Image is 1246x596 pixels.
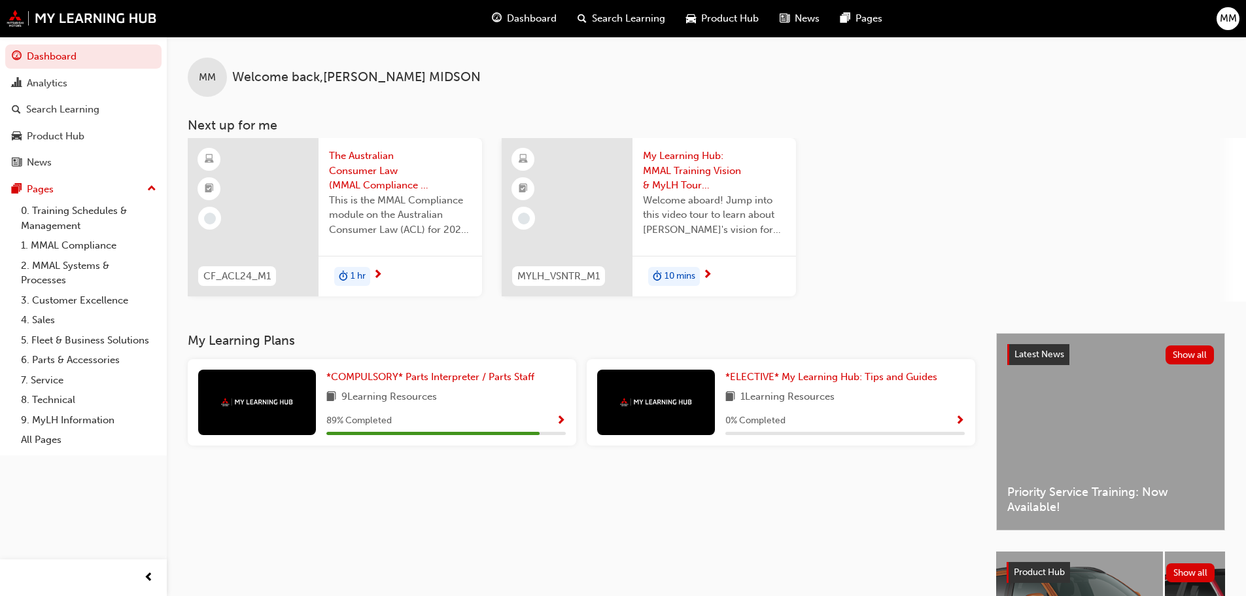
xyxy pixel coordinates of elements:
button: Show Progress [556,413,566,429]
span: *ELECTIVE* My Learning Hub: Tips and Guides [725,371,937,383]
button: MM [1217,7,1239,30]
span: guage-icon [12,51,22,63]
span: Welcome aboard! Jump into this video tour to learn about [PERSON_NAME]'s vision for your learning... [643,193,786,237]
a: Latest NewsShow allPriority Service Training: Now Available! [996,333,1225,531]
span: 89 % Completed [326,413,392,429]
span: car-icon [12,131,22,143]
a: 5. Fleet & Business Solutions [16,330,162,351]
span: learningRecordVerb_NONE-icon [518,213,530,224]
a: 7. Service [16,370,162,391]
a: Product HubShow all [1007,562,1215,583]
span: 1 Learning Resources [740,389,835,406]
span: booktick-icon [519,181,528,198]
a: CF_ACL24_M1The Australian Consumer Law (MMAL Compliance - 2024)This is the MMAL Compliance module... [188,138,482,296]
img: mmal [7,10,157,27]
div: News [27,155,52,170]
span: Pages [856,11,882,26]
span: MM [199,70,216,85]
a: Dashboard [5,44,162,69]
span: pages-icon [12,184,22,196]
button: Show all [1166,563,1215,582]
span: learningResourceType_ELEARNING-icon [519,151,528,168]
span: learningResourceType_ELEARNING-icon [205,151,214,168]
img: mmal [620,398,692,406]
button: Pages [5,177,162,202]
span: 0 % Completed [725,413,786,429]
span: MYLH_VSNTR_M1 [517,269,600,284]
img: mmal [221,398,293,406]
span: news-icon [12,157,22,169]
span: Show Progress [955,415,965,427]
span: CF_ACL24_M1 [203,269,271,284]
a: All Pages [16,430,162,450]
span: Welcome back , [PERSON_NAME] MIDSON [232,70,481,85]
span: prev-icon [144,570,154,586]
a: 6. Parts & Accessories [16,350,162,370]
span: 1 hr [351,269,366,284]
span: car-icon [686,10,696,27]
span: Latest News [1014,349,1064,360]
h3: My Learning Plans [188,333,975,348]
span: booktick-icon [205,181,214,198]
a: news-iconNews [769,5,830,32]
span: Show Progress [556,415,566,427]
span: news-icon [780,10,789,27]
a: *COMPULSORY* Parts Interpreter / Parts Staff [326,370,540,385]
a: Search Learning [5,97,162,122]
span: learningRecordVerb_NONE-icon [204,213,216,224]
a: pages-iconPages [830,5,893,32]
a: 2. MMAL Systems & Processes [16,256,162,290]
span: 9 Learning Resources [341,389,437,406]
span: book-icon [725,389,735,406]
span: MM [1220,11,1237,26]
a: Analytics [5,71,162,96]
span: guage-icon [492,10,502,27]
a: 8. Technical [16,390,162,410]
a: *ELECTIVE* My Learning Hub: Tips and Guides [725,370,943,385]
span: duration-icon [339,268,348,285]
div: Product Hub [27,129,84,144]
a: 1. MMAL Compliance [16,236,162,256]
a: News [5,150,162,175]
button: Show all [1166,345,1215,364]
span: My Learning Hub: MMAL Training Vision & MyLH Tour (Elective) [643,149,786,193]
span: search-icon [12,104,21,116]
a: guage-iconDashboard [481,5,567,32]
span: Priority Service Training: Now Available! [1007,485,1214,514]
div: Pages [27,182,54,197]
span: chart-icon [12,78,22,90]
span: 10 mins [665,269,695,284]
span: Product Hub [701,11,759,26]
span: This is the MMAL Compliance module on the Australian Consumer Law (ACL) for 2024. Complete this m... [329,193,472,237]
span: The Australian Consumer Law (MMAL Compliance - 2024) [329,149,472,193]
div: Search Learning [26,102,99,117]
button: Show Progress [955,413,965,429]
span: book-icon [326,389,336,406]
span: next-icon [702,270,712,281]
a: MYLH_VSNTR_M1My Learning Hub: MMAL Training Vision & MyLH Tour (Elective)Welcome aboard! Jump int... [502,138,796,296]
span: News [795,11,820,26]
span: Dashboard [507,11,557,26]
button: DashboardAnalyticsSearch LearningProduct HubNews [5,42,162,177]
span: search-icon [578,10,587,27]
span: Product Hub [1014,567,1065,578]
a: Latest NewsShow all [1007,344,1214,365]
div: Analytics [27,76,67,91]
h3: Next up for me [167,118,1246,133]
span: duration-icon [653,268,662,285]
a: 9. MyLH Information [16,410,162,430]
span: *COMPULSORY* Parts Interpreter / Parts Staff [326,371,534,383]
a: 0. Training Schedules & Management [16,201,162,236]
span: pages-icon [840,10,850,27]
a: car-iconProduct Hub [676,5,769,32]
span: next-icon [373,270,383,281]
span: Search Learning [592,11,665,26]
a: 4. Sales [16,310,162,330]
a: Product Hub [5,124,162,149]
a: 3. Customer Excellence [16,290,162,311]
a: search-iconSearch Learning [567,5,676,32]
span: up-icon [147,181,156,198]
